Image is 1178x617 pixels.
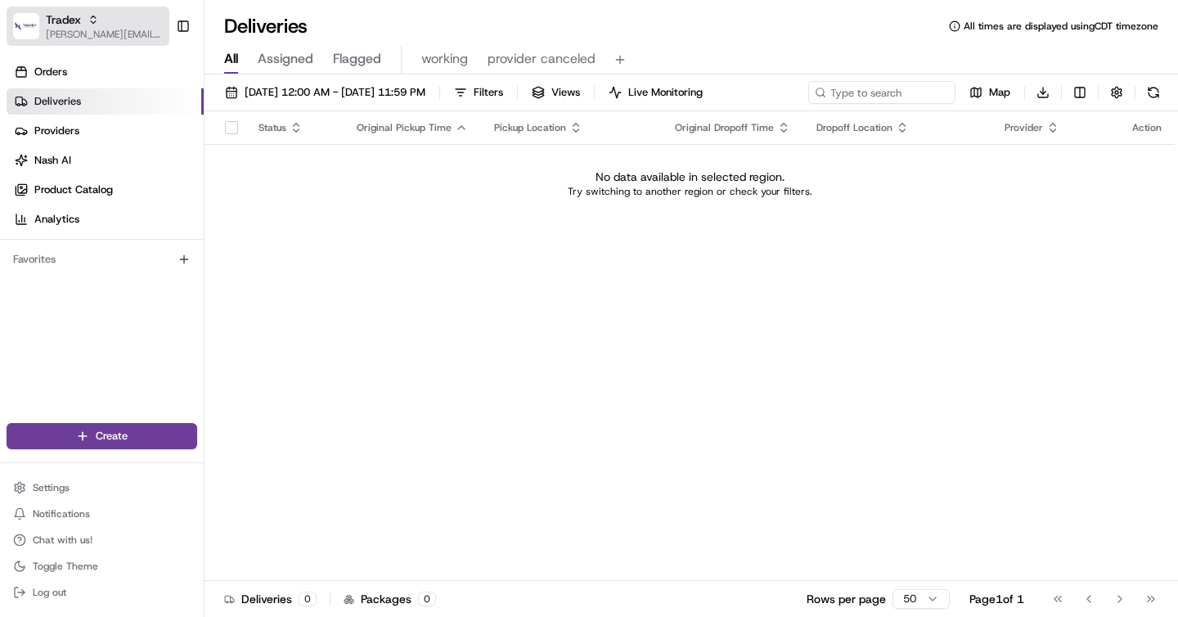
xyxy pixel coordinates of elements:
a: Product Catalog [7,177,204,203]
div: We're available if you need us! [74,173,225,186]
button: Tradex [46,11,81,28]
button: Log out [7,581,197,604]
span: Dropoff Location [816,121,892,134]
img: Jeff Sasse [16,238,43,264]
span: [PERSON_NAME] [51,298,133,311]
span: • [136,298,142,311]
span: Toggle Theme [33,560,98,573]
div: Action [1132,121,1162,134]
span: Filters [474,85,503,100]
div: 0 [418,592,436,606]
span: working [421,49,468,69]
span: Status [259,121,286,134]
span: Live Monitoring [628,85,703,100]
input: Clear [43,106,270,123]
img: 9188753566659_6852d8bf1fb38e338040_72.png [34,156,64,186]
button: Map [962,81,1018,104]
span: Analytics [34,212,79,227]
span: All [224,49,238,69]
span: Orders [34,65,67,79]
span: Chat with us! [33,534,92,547]
img: Jes Laurent [16,282,43,313]
a: 📗Knowledge Base [10,359,132,389]
p: Welcome 👋 [16,65,298,92]
button: See all [254,209,298,229]
span: Pylon [163,406,198,418]
a: Powered byPylon [115,405,198,418]
span: Settings [33,481,70,494]
div: Page 1 of 1 [969,591,1024,607]
span: provider canceled [488,49,596,69]
div: Past conversations [16,213,110,226]
span: Notifications [33,507,90,520]
span: Original Pickup Time [357,121,452,134]
div: Start new chat [74,156,268,173]
button: TradexTradex[PERSON_NAME][EMAIL_ADDRESS][DOMAIN_NAME] [7,7,169,46]
a: Analytics [7,206,204,232]
div: 📗 [16,367,29,381]
span: Original Dropoff Time [675,121,774,134]
button: Views [524,81,587,104]
p: No data available in selected region. [596,169,785,185]
a: Orders [7,59,204,85]
a: Providers [7,118,204,144]
span: Log out [33,586,66,599]
h1: Deliveries [224,13,308,39]
a: 💻API Documentation [132,359,269,389]
button: Toggle Theme [7,555,197,578]
span: Flagged [333,49,381,69]
span: Pickup Location [494,121,566,134]
button: Start new chat [278,161,298,181]
span: Map [989,85,1010,100]
button: Create [7,423,197,449]
span: [PERSON_NAME] [51,254,133,267]
span: [DATE] 12:00 AM - [DATE] 11:59 PM [245,85,425,100]
span: Nash AI [34,153,71,168]
div: Packages [344,591,436,607]
span: Deliveries [34,94,81,109]
button: Notifications [7,502,197,525]
div: 💻 [138,367,151,381]
img: 1736555255976-a54dd68f-1ca7-489b-9aae-adbdc363a1c4 [16,156,46,186]
button: Refresh [1142,81,1165,104]
div: 0 [299,592,317,606]
img: 1736555255976-a54dd68f-1ca7-489b-9aae-adbdc363a1c4 [33,299,46,312]
button: Settings [7,476,197,499]
div: Deliveries [224,591,317,607]
input: Type to search [808,81,955,104]
span: All times are displayed using CDT timezone [964,20,1158,33]
p: Try switching to another region or check your filters. [568,185,812,198]
button: [PERSON_NAME][EMAIL_ADDRESS][DOMAIN_NAME] [46,28,163,41]
a: Nash AI [7,147,204,173]
button: [DATE] 12:00 AM - [DATE] 11:59 PM [218,81,433,104]
span: Provider [1005,121,1043,134]
span: Assigned [258,49,313,69]
span: Providers [34,124,79,138]
span: API Documentation [155,366,263,382]
img: Tradex [13,13,39,39]
span: Create [96,429,128,444]
span: • [136,254,142,267]
span: Product Catalog [34,182,113,197]
span: Knowledge Base [33,366,125,382]
img: Nash [16,16,49,49]
button: Chat with us! [7,529,197,552]
p: Rows per page [807,591,886,607]
span: [DATE] [145,254,178,267]
button: Filters [447,81,510,104]
a: Deliveries [7,88,204,115]
span: Views [551,85,580,100]
span: [DATE] [145,298,178,311]
button: Live Monitoring [601,81,710,104]
div: Favorites [7,246,197,272]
